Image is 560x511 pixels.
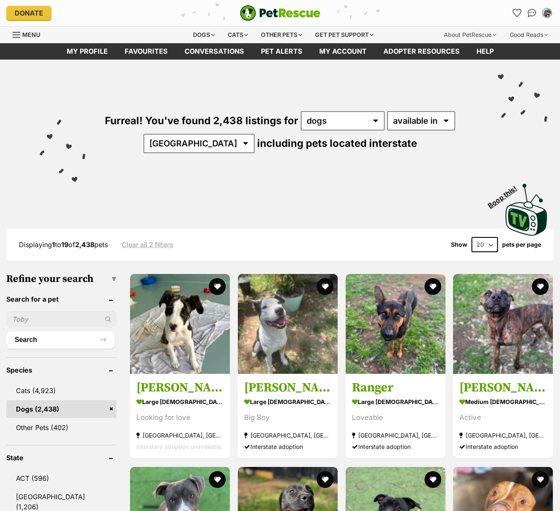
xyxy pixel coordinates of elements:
a: Clear all 2 filters [122,241,173,248]
button: favourite [424,471,441,488]
h3: Refine your search [6,273,117,285]
img: Matt Chan profile pic [543,9,551,17]
img: PetRescue TV logo [505,184,547,236]
h3: [PERSON_NAME] [136,380,224,396]
img: chat-41dd97257d64d25036548639549fe6c8038ab92f7586957e7f3b1b290dea8141.svg [528,9,537,17]
div: Looking for love [136,412,224,424]
img: Tucker - Staffordshire Bull Terrier Dog [453,274,553,374]
header: Search for a pet [6,295,117,303]
div: Active [459,412,547,424]
button: favourite [532,471,549,488]
strong: 1 [52,240,55,249]
a: [PERSON_NAME] large [DEMOGRAPHIC_DATA] Dog Big Boy [GEOGRAPHIC_DATA], [GEOGRAPHIC_DATA] Interstat... [238,374,338,459]
a: Cats (4,923) [6,382,117,399]
button: My account [540,6,554,20]
strong: large [DEMOGRAPHIC_DATA] Dog [244,396,331,408]
a: Ranger large [DEMOGRAPHIC_DATA] Dog Loveable [GEOGRAPHIC_DATA], [GEOGRAPHIC_DATA] Interstate adop... [346,374,445,459]
label: pets per page [502,241,541,248]
div: Dogs [187,26,221,43]
strong: [GEOGRAPHIC_DATA], [GEOGRAPHIC_DATA] [136,430,224,441]
ul: Account quick links [510,6,554,20]
a: Adopter resources [375,43,468,60]
strong: large [DEMOGRAPHIC_DATA] Dog [352,396,439,408]
img: Ranger - German Shepherd Dog x Australian Kelpie Dog [346,274,445,374]
div: Interstate adoption [244,441,331,453]
div: Interstate adoption [352,441,439,453]
strong: large [DEMOGRAPHIC_DATA] Dog [136,396,224,408]
a: My account [311,43,375,60]
span: Displaying to of pets [19,240,108,249]
header: State [6,454,117,461]
strong: [GEOGRAPHIC_DATA], [GEOGRAPHIC_DATA] [244,430,331,441]
span: Menu [22,31,40,38]
a: Favourites [116,43,176,60]
div: Big Boy [244,412,331,424]
a: conversations [176,43,253,60]
input: Toby [6,311,117,327]
div: Interstate adoption [459,441,547,453]
h3: [PERSON_NAME] [244,380,331,396]
strong: [GEOGRAPHIC_DATA], [GEOGRAPHIC_DATA] [352,430,439,441]
span: Show [451,241,467,248]
a: Other Pets (402) [6,419,117,436]
span: Interstate adoption unavailable [136,443,221,451]
div: About PetRescue [438,26,502,43]
h3: [PERSON_NAME] [459,380,547,396]
img: logo-e224e6f780fb5917bec1dbf3a21bbac754714ae5b6737aabdf751b685950b380.svg [240,5,320,21]
a: Conversations [525,6,539,20]
a: Favourites [510,6,524,20]
a: Donate [6,6,52,20]
div: Loveable [352,412,439,424]
div: Good Reads [504,26,554,43]
h3: Ranger [352,380,439,396]
a: My profile [58,43,116,60]
a: Boop this! [505,176,547,237]
button: favourite [532,278,549,295]
img: Ethel - Mastiff Dog [130,274,230,374]
div: Other pets [255,26,308,43]
button: favourite [209,471,226,488]
strong: medium [DEMOGRAPHIC_DATA] Dog [459,396,547,408]
div: Cats [222,26,254,43]
img: Ken - American Staffordshire Terrier Dog [238,274,338,374]
a: ACT (596) [6,469,117,487]
button: favourite [209,278,226,295]
a: Help [468,43,502,60]
strong: 19 [61,240,68,249]
button: Search [6,331,115,348]
strong: 2,438 [75,240,94,249]
a: PetRescue [240,5,320,21]
span: Boop this! [487,179,525,209]
a: [PERSON_NAME] large [DEMOGRAPHIC_DATA] Dog Looking for love [GEOGRAPHIC_DATA], [GEOGRAPHIC_DATA] ... [130,374,230,459]
a: [PERSON_NAME] medium [DEMOGRAPHIC_DATA] Dog Active [GEOGRAPHIC_DATA], [GEOGRAPHIC_DATA] Interstat... [453,374,553,459]
span: Furreal! You've found 2,438 listings for [105,115,298,127]
header: Species [6,366,117,374]
div: Get pet support [309,26,379,43]
button: favourite [317,471,333,488]
strong: [GEOGRAPHIC_DATA], [GEOGRAPHIC_DATA] [459,430,547,441]
a: Dogs (2,438) [6,400,117,418]
button: favourite [317,278,333,295]
span: including pets located interstate [257,137,417,149]
a: Menu [13,26,46,42]
button: favourite [424,278,441,295]
a: Pet alerts [253,43,311,60]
